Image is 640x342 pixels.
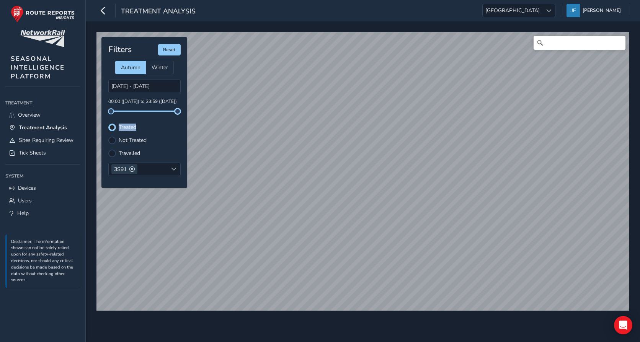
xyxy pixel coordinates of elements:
[17,210,29,217] span: Help
[96,32,629,311] canvas: Map
[121,7,196,17] span: Treatment Analysis
[5,170,80,182] div: System
[119,125,136,130] label: Treated
[567,4,580,17] img: diamond-layout
[5,207,80,220] a: Help
[119,151,140,156] label: Travelled
[18,197,32,204] span: Users
[5,194,80,207] a: Users
[5,147,80,159] a: Tick Sheets
[5,97,80,109] div: Treatment
[19,137,73,144] span: Sites Requiring Review
[114,166,127,173] span: 3S91
[121,64,140,71] span: Autumn
[152,64,168,71] span: Winter
[18,184,36,192] span: Devices
[483,4,542,17] span: [GEOGRAPHIC_DATA]
[11,239,76,284] p: Disclaimer: The information shown can not be solely relied upon for any safety-related decisions,...
[108,45,132,54] h4: Filters
[614,316,632,334] div: Open Intercom Messenger
[5,121,80,134] a: Treatment Analysis
[5,134,80,147] a: Sites Requiring Review
[567,4,624,17] button: [PERSON_NAME]
[19,149,46,156] span: Tick Sheets
[11,5,75,23] img: rr logo
[11,54,65,81] span: SEASONAL INTELLIGENCE PLATFORM
[18,111,41,119] span: Overview
[583,4,621,17] span: [PERSON_NAME]
[20,30,65,47] img: customer logo
[158,44,181,55] button: Reset
[19,124,67,131] span: Treatment Analysis
[5,182,80,194] a: Devices
[534,36,625,50] input: Search
[5,109,80,121] a: Overview
[108,98,181,105] p: 00:00 ([DATE]) to 23:59 ([DATE])
[119,138,147,143] label: Not Treated
[146,61,174,74] div: Winter
[115,61,146,74] div: Autumn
